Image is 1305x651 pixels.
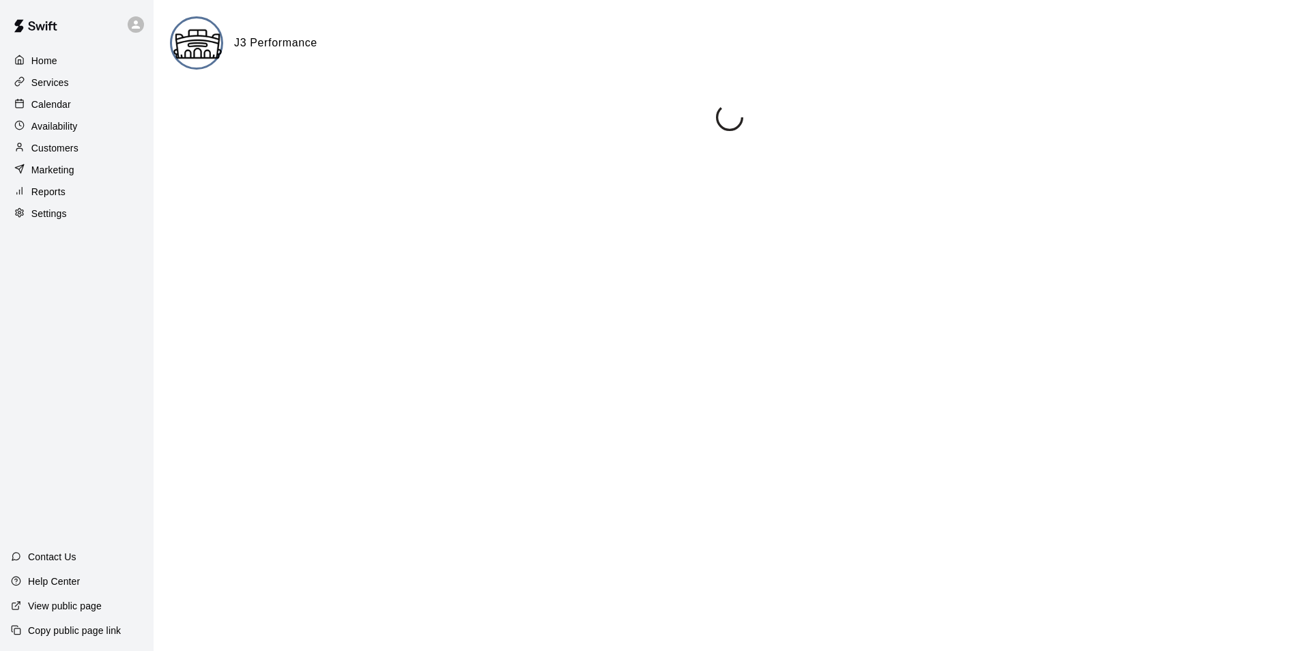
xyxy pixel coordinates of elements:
a: Availability [11,116,143,136]
a: Marketing [11,160,143,180]
p: Calendar [31,98,71,111]
p: Services [31,76,69,89]
a: Home [11,50,143,71]
h6: J3 Performance [234,34,317,52]
p: Marketing [31,163,74,177]
a: Services [11,72,143,93]
a: Reports [11,182,143,202]
a: Calendar [11,94,143,115]
a: Settings [11,203,143,224]
p: Copy public page link [28,624,121,637]
a: Customers [11,138,143,158]
p: Availability [31,119,78,133]
p: Home [31,54,57,68]
img: J3 Performance logo [172,18,223,70]
p: Help Center [28,575,80,588]
p: Reports [31,185,66,199]
p: Customers [31,141,78,155]
p: Settings [31,207,67,220]
p: Contact Us [28,550,76,564]
p: View public page [28,599,102,613]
